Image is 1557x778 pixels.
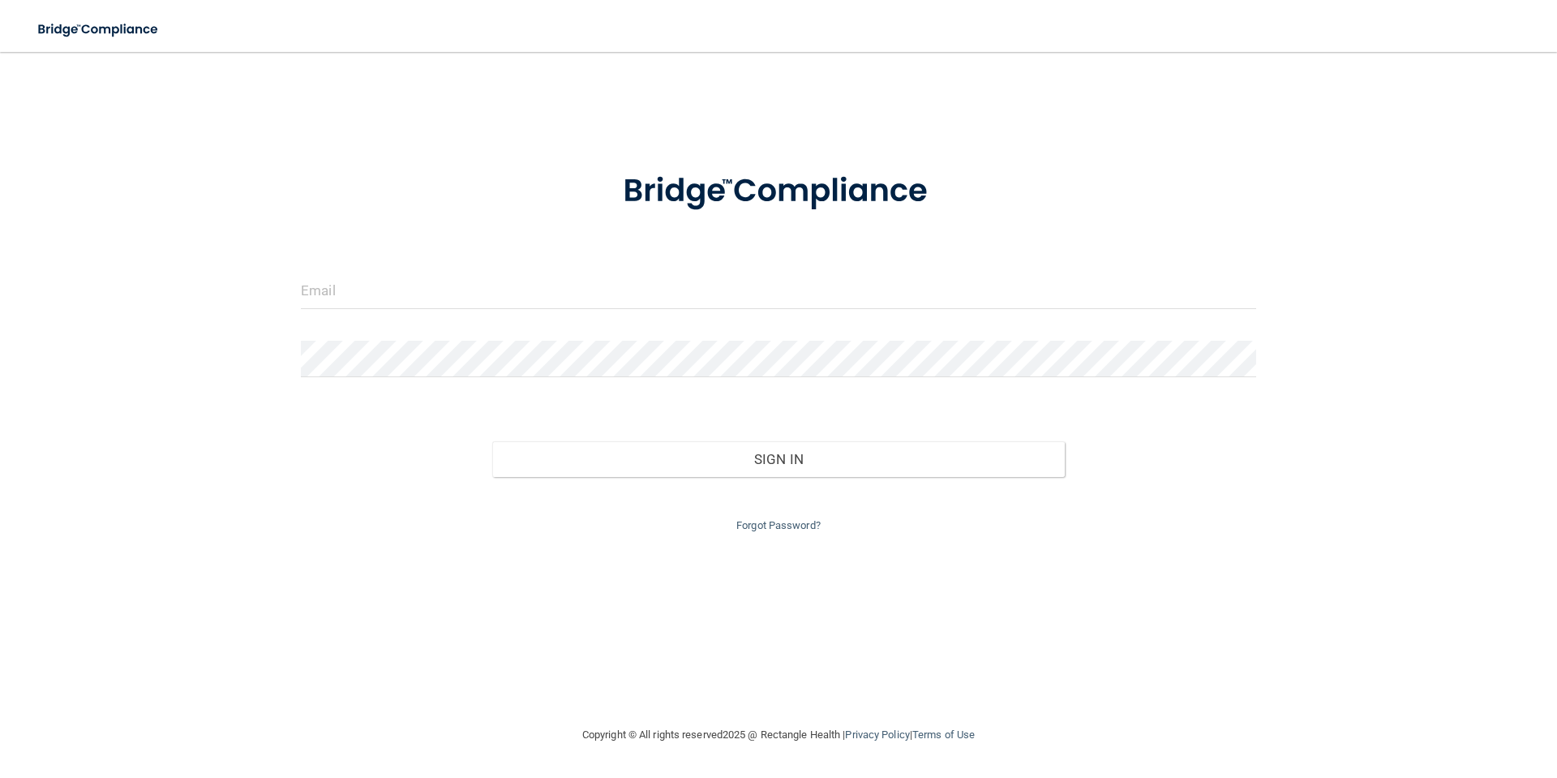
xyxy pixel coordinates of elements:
div: Copyright © All rights reserved 2025 @ Rectangle Health | | [483,709,1074,761]
a: Privacy Policy [845,729,909,741]
a: Terms of Use [912,729,975,741]
img: bridge_compliance_login_screen.278c3ca4.svg [590,149,967,234]
img: bridge_compliance_login_screen.278c3ca4.svg [24,13,174,46]
a: Forgot Password? [736,519,821,531]
input: Email [301,273,1256,309]
button: Sign In [492,441,1066,477]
